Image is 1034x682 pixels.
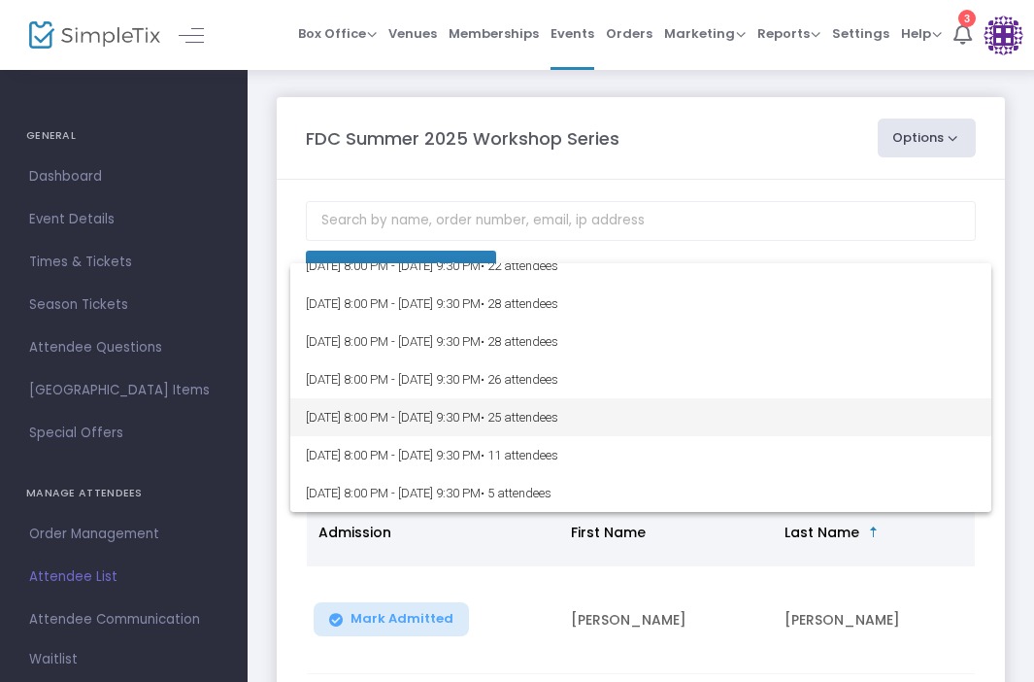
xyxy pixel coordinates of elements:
span: • 11 attendees [481,448,558,462]
span: [DATE] 8:00 PM - [DATE] 9:30 PM [306,247,976,285]
span: • 25 attendees [481,410,558,425]
span: • 5 attendees [481,486,551,500]
span: • 26 attendees [481,372,558,387]
span: [DATE] 8:00 PM - [DATE] 9:30 PM [306,398,976,436]
span: [DATE] 8:00 PM - [DATE] 9:30 PM [306,474,976,512]
span: [DATE] 8:00 PM - [DATE] 9:30 PM [306,436,976,474]
span: [DATE] 8:00 PM - [DATE] 9:30 PM [306,285,976,323]
span: • 22 attendees [481,258,558,273]
span: • 28 attendees [481,334,558,349]
span: • 28 attendees [481,296,558,311]
span: [DATE] 8:00 PM - [DATE] 9:30 PM [306,323,976,360]
span: [DATE] 8:00 PM - [DATE] 9:30 PM [306,360,976,398]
